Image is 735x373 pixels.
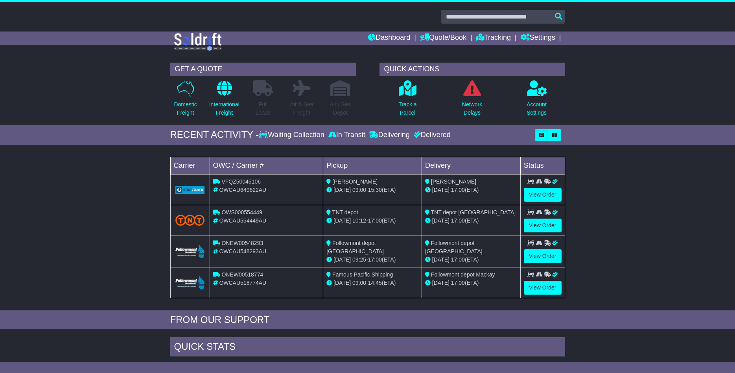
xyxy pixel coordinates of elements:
[425,240,483,254] span: Followmont depot [GEOGRAPHIC_DATA]
[431,209,516,215] span: TNT depot [GEOGRAPHIC_DATA]
[173,80,197,121] a: DomesticFreight
[432,187,449,193] span: [DATE]
[425,217,517,225] div: (ETA)
[520,157,565,174] td: Status
[476,32,511,45] a: Tracking
[432,280,449,286] span: [DATE]
[175,276,205,289] img: Followmont_Transport.png
[422,157,520,174] td: Delivery
[368,187,382,193] span: 15:30
[326,131,367,139] div: In Transit
[524,188,562,202] a: View Order
[333,256,351,263] span: [DATE]
[221,240,263,246] span: ONEW00548293
[170,129,259,141] div: RECENT ACTIVITY -
[451,217,465,224] span: 17:00
[368,32,410,45] a: Dashboard
[524,219,562,232] a: View Order
[259,131,326,139] div: Waiting Collection
[219,217,266,224] span: OWCAU554449AU
[210,157,323,174] td: OWC / Carrier #
[209,100,239,117] p: International Freight
[431,178,476,185] span: [PERSON_NAME]
[333,217,351,224] span: [DATE]
[253,100,273,117] p: Full Loads
[451,280,465,286] span: 17:00
[425,279,517,287] div: (ETA)
[425,186,517,194] div: (ETA)
[368,256,382,263] span: 17:00
[332,178,378,185] span: [PERSON_NAME]
[333,187,351,193] span: [DATE]
[170,314,565,326] div: FROM OUR SUPPORT
[170,337,565,358] div: Quick Stats
[330,100,351,117] p: Air / Sea Depot
[451,187,465,193] span: 17:00
[221,178,261,185] span: VFQZ50045106
[398,80,417,121] a: Track aParcel
[451,256,465,263] span: 17:00
[209,80,240,121] a: InternationalFreight
[352,187,366,193] span: 09:00
[175,215,205,225] img: TNT_Domestic.png
[462,100,482,117] p: Network Delays
[323,157,422,174] td: Pickup
[326,217,418,225] div: - (ETA)
[221,271,263,278] span: ONEW00518774
[170,157,210,174] td: Carrier
[412,131,451,139] div: Delivered
[326,256,418,264] div: - (ETA)
[379,63,565,76] div: QUICK ACTIONS
[432,217,449,224] span: [DATE]
[527,100,547,117] p: Account Settings
[462,80,483,121] a: NetworkDelays
[420,32,466,45] a: Quote/Book
[333,280,351,286] span: [DATE]
[425,256,517,264] div: (ETA)
[524,249,562,263] a: View Order
[526,80,547,121] a: AccountSettings
[431,271,495,278] span: Followmont depot Mackay
[367,131,412,139] div: Delivering
[326,186,418,194] div: - (ETA)
[290,100,313,117] p: Air & Sea Freight
[221,209,262,215] span: OWS000554449
[332,271,393,278] span: Famous Pacific Shipping
[219,187,266,193] span: OWCAU649622AU
[170,63,356,76] div: GET A QUOTE
[174,100,197,117] p: Domestic Freight
[368,217,382,224] span: 17:00
[326,279,418,287] div: - (ETA)
[326,240,384,254] span: Followmont depot [GEOGRAPHIC_DATA]
[368,280,382,286] span: 14:45
[219,280,266,286] span: OWCAU518774AU
[352,217,366,224] span: 10:12
[352,256,366,263] span: 09:25
[175,186,205,194] img: GetCarrierServiceLogo
[175,245,205,258] img: Followmont_Transport.png
[219,248,266,254] span: OWCAU548293AU
[398,100,416,117] p: Track a Parcel
[432,256,449,263] span: [DATE]
[521,32,555,45] a: Settings
[524,281,562,295] a: View Order
[352,280,366,286] span: 09:00
[332,209,358,215] span: TNT depot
